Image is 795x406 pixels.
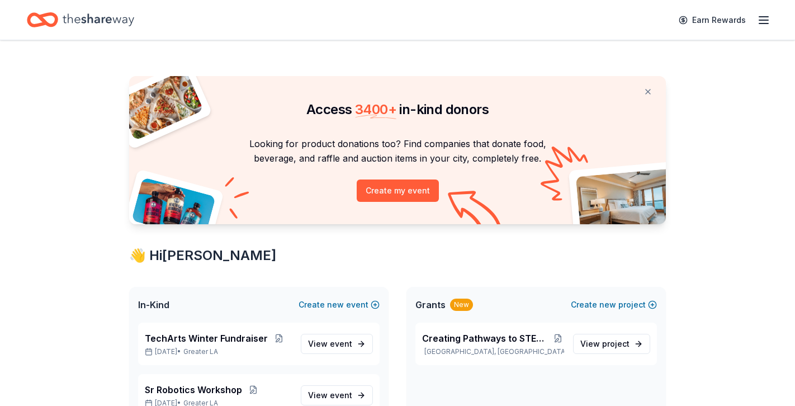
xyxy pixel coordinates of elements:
span: Grants [415,298,446,311]
a: View event [301,385,373,405]
a: Home [27,7,134,33]
p: Looking for product donations too? Find companies that donate food, beverage, and raffle and auct... [143,136,652,166]
span: new [599,298,616,311]
span: event [330,339,352,348]
span: View [580,337,630,351]
span: View [308,389,352,402]
button: Createnewproject [571,298,657,311]
span: project [602,339,630,348]
p: [GEOGRAPHIC_DATA], [GEOGRAPHIC_DATA] [422,347,564,356]
span: Greater LA [183,347,218,356]
a: Earn Rewards [672,10,753,30]
span: 3400 + [355,101,396,117]
div: New [450,299,473,311]
span: event [330,390,352,400]
span: TechArts Winter Fundraiser [145,332,268,345]
span: Creating Pathways to STEM for Marginalized Youth [422,332,551,345]
span: new [327,298,344,311]
p: [DATE] • [145,347,292,356]
span: In-Kind [138,298,169,311]
button: Createnewevent [299,298,380,311]
a: View event [301,334,373,354]
img: Pizza [117,69,204,141]
div: 👋 Hi [PERSON_NAME] [129,247,666,265]
a: View project [573,334,650,354]
span: Sr Robotics Workshop [145,383,242,396]
span: View [308,337,352,351]
button: Create my event [357,180,439,202]
img: Curvy arrow [448,191,504,233]
span: Access in-kind donors [306,101,489,117]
